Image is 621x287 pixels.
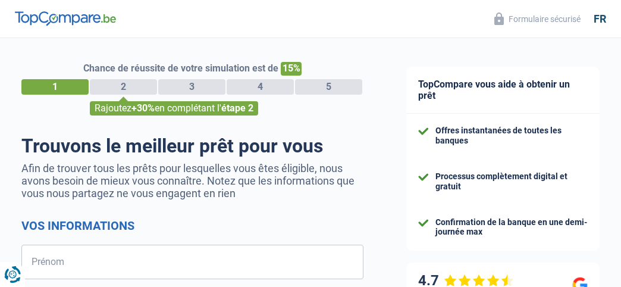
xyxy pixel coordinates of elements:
[221,102,253,114] span: étape 2
[21,219,363,233] h2: Vos informations
[435,126,588,146] div: Offres instantanées de toutes les banques
[435,217,588,238] div: Confirmation de la banque en une demi-journée max
[83,63,278,74] span: Chance de réussite de votre simulation est de
[21,135,363,157] h1: Trouvons le meilleur prêt pour vous
[227,79,294,95] div: 4
[158,79,225,95] div: 3
[15,11,116,26] img: TopCompare Logo
[406,67,600,114] div: TopCompare vous aide à obtenir un prêt
[131,102,155,114] span: +30%
[21,79,89,95] div: 1
[594,13,606,26] div: fr
[295,79,362,95] div: 5
[487,9,588,29] button: Formulaire sécurisé
[435,171,588,192] div: Processus complètement digital et gratuit
[90,79,157,95] div: 2
[90,101,258,116] div: Rajoutez en complétant l'
[281,62,302,76] span: 15%
[21,162,363,199] p: Afin de trouver tous les prêts pour lesquelles vous êtes éligible, nous avons besoin de mieux vou...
